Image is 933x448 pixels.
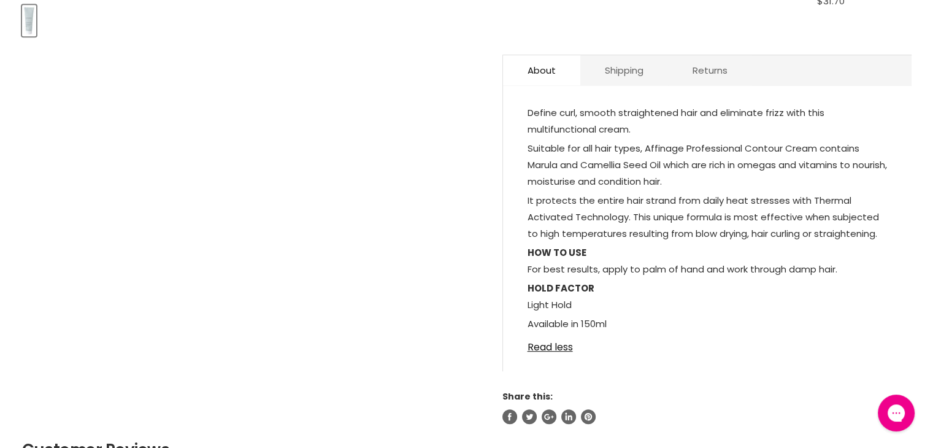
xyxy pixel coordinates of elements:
a: Shipping [580,55,668,85]
aside: Share this: [502,391,912,424]
p: It protects the entire hair strand from daily heat stresses with Thermal Activated Technology. Th... [528,192,887,244]
strong: HOW TO USE [528,246,586,259]
a: Read less [528,334,887,353]
a: About [503,55,580,85]
img: Affinage Contour Cream [23,6,35,35]
p: Suitable for all hair types, Affinage Professional Contour Cream contains Marula and Camellia See... [528,140,887,192]
iframe: Gorgias live chat messenger [872,390,921,436]
span: Define curl, smooth straightened hair and eliminate frizz with this multifunctional cream. [528,106,824,136]
strong: HOLD FACTOR [528,282,594,295]
p: For best results, apply to palm of hand and work through damp hair. [528,244,887,280]
p: Available in 150ml [528,315,887,334]
div: Product thumbnails [20,1,482,36]
p: Light Hold [528,280,887,315]
a: Returns [668,55,752,85]
button: Affinage Contour Cream [22,5,36,36]
span: Share this: [502,390,553,403]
